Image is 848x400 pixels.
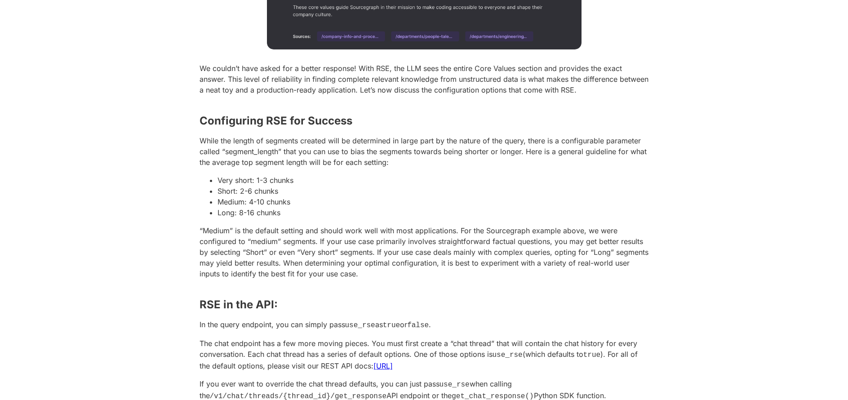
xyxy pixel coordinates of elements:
h2: Configuring RSE for Success [200,116,649,126]
p: In the query endpoint, you can simply pass as or . [200,319,649,331]
a: [URL] [373,361,393,370]
code: true [383,321,400,329]
code: use_rse [345,321,375,329]
p: We couldn’t have asked for a better response! With RSE, the LLM sees the entire Core Values secti... [200,63,649,95]
code: false [407,321,429,329]
li: Short: 2-6 chunks [218,186,649,196]
h2: RSE in the API: [200,299,649,310]
p: While the length of segments created will be determined in large part by the nature of the query,... [200,135,649,168]
p: The chat endpoint has a few more moving pieces. You must first create a “chat thread” that will c... [200,338,649,371]
code: use_rse [440,381,470,389]
li: Very short: 1-3 chunks [218,175,649,186]
code: true [583,351,600,359]
p: “Medium” is the default setting and should work well with most applications. For the Sourcegraph ... [200,225,649,279]
li: Long: 8-16 chunks [218,207,649,218]
li: Medium: 4-10 chunks [218,196,649,207]
code: use_rse [493,351,523,359]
